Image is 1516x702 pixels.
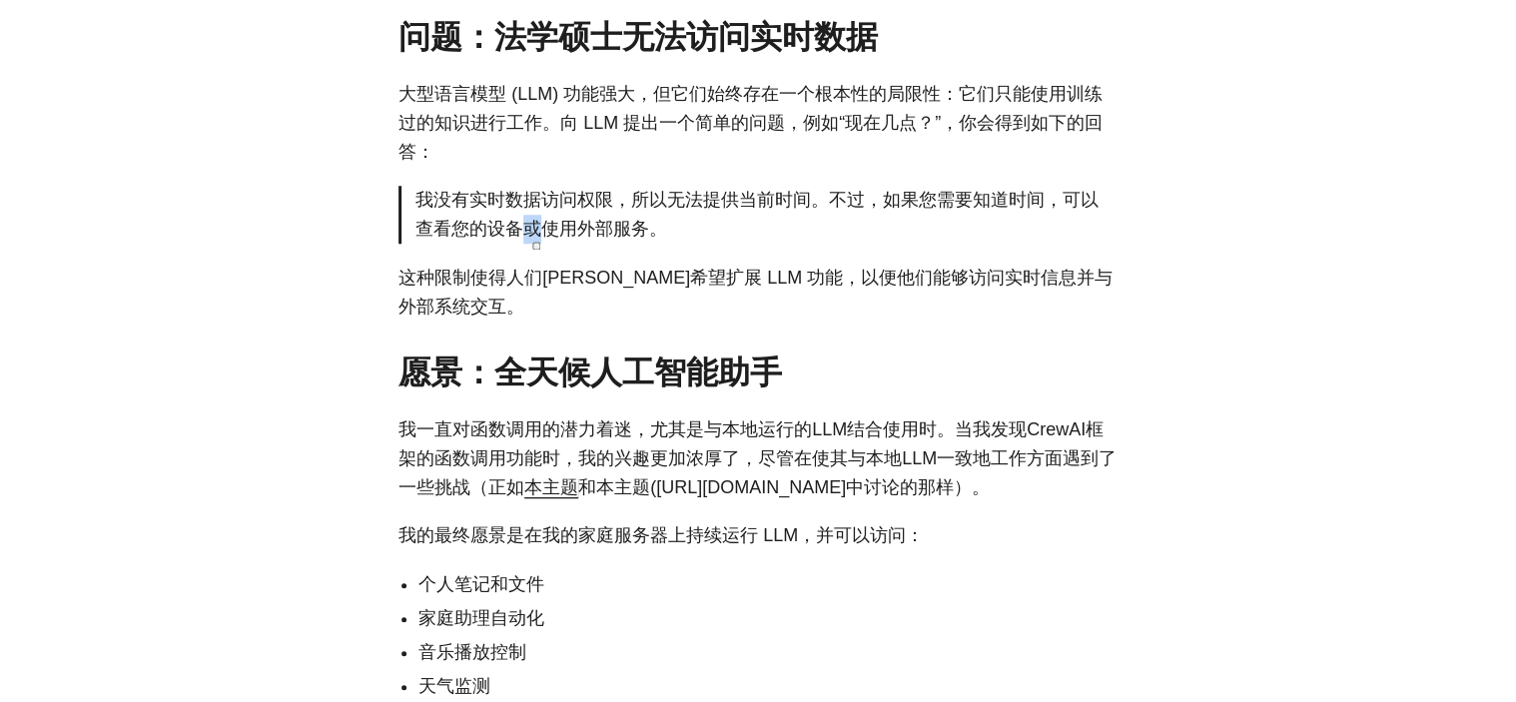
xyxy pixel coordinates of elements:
font: 我没有实时数据访问权限，所以无法提供当前时间。不过，如果您需要知道时间，可以查看您的设备或使用外部服务。 [415,190,1099,239]
a: 本主题 [524,477,578,497]
font: 天气监测 [418,676,490,696]
font: 家庭助理自动化 [418,608,544,628]
font: 问题：法学硕士无法访问实时数据 [398,19,878,55]
font: 愿景：全天候人工智能助手 [398,354,782,390]
font: 个人笔记和文件 [418,574,544,594]
font: 这种限制使得人们[PERSON_NAME]希望扩展 LLM 功能，以便他们能够访问实时信息并与外部系统交互。 [398,268,1113,317]
font: 我的最终愿景是在我的家庭服务器上持续运行 LLM，并可以访问： [398,525,924,545]
font: 和本主题([URL][DOMAIN_NAME]中讨论的那样）。 [578,477,990,497]
font: 大型语言模型 (LLM) 功能强大，但它们始终存在一个根本性的局限性：它们只能使用训练过的知识进行工作。向 LLM 提出一个简单的问题，例如“现在几点？”，你会得到如下的回答： [398,84,1103,162]
font: 我一直对函数调用的潜力着迷，尤其是与本地运行的LLM结合使用时。当我发现CrewAI框架的函数调用功能时，我的兴趣更加浓厚了，尽管在使其与本地LLM一致地工作方面遇到了一些挑战（正如 [398,419,1117,497]
font: 音乐播放控制 [418,642,526,662]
